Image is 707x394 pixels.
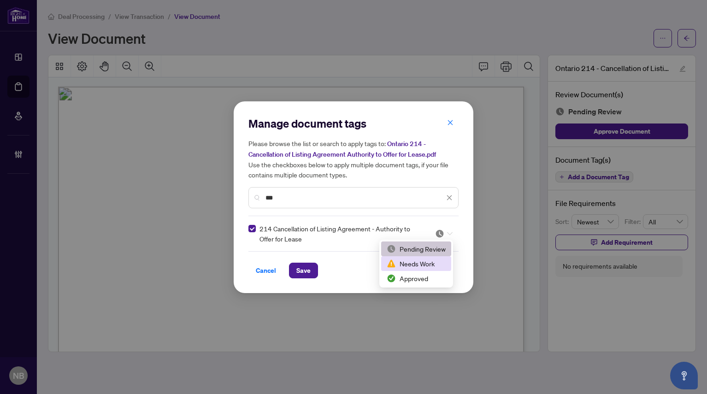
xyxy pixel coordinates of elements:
[248,116,459,131] h2: Manage document tags
[387,244,396,253] img: status
[248,138,459,180] h5: Please browse the list or search to apply tags to: Use the checkboxes below to apply multiple doc...
[387,273,446,283] div: Approved
[248,140,436,159] span: Ontario 214 - Cancellation of Listing Agreement Authority to Offer for Lease.pdf
[446,194,453,201] span: close
[387,259,396,268] img: status
[256,263,276,278] span: Cancel
[670,362,698,389] button: Open asap
[387,244,446,254] div: Pending Review
[248,263,283,278] button: Cancel
[381,241,451,256] div: Pending Review
[381,256,451,271] div: Needs Work
[381,271,451,286] div: Approved
[387,259,446,269] div: Needs Work
[387,274,396,283] img: status
[296,263,311,278] span: Save
[289,263,318,278] button: Save
[259,223,424,244] span: 214 Cancellation of Listing Agreement - Authority to Offer for Lease
[447,119,454,126] span: close
[435,229,453,238] span: Pending Review
[435,229,444,238] img: status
